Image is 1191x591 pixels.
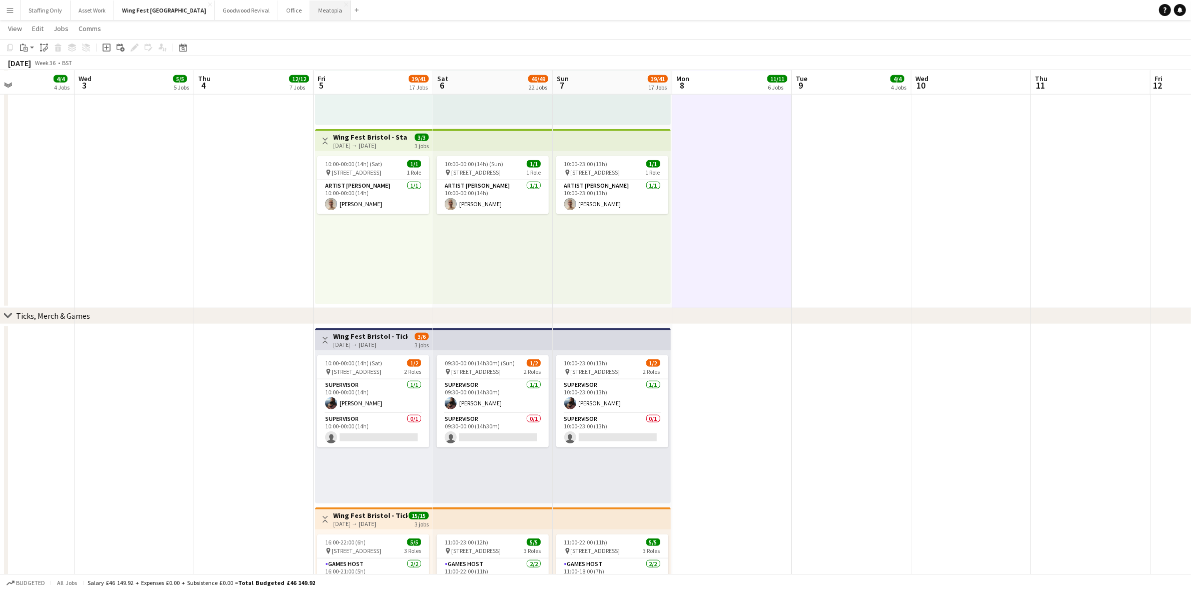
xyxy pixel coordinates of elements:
[8,58,31,68] div: [DATE]
[415,340,429,349] div: 3 jobs
[768,84,787,91] div: 6 Jobs
[317,355,429,447] app-job-card: 10:00-00:00 (14h) (Sat)1/2 [STREET_ADDRESS]2 RolesSupervisor1/110:00-00:00 (14h)[PERSON_NAME]Supe...
[316,80,326,91] span: 5
[33,59,58,67] span: Week 36
[333,520,408,527] div: [DATE] → [DATE]
[75,22,105,35] a: Comms
[407,169,421,176] span: 1 Role
[415,519,429,528] div: 3 jobs
[50,22,73,35] a: Jobs
[289,75,309,83] span: 12/12
[646,359,660,367] span: 1/2
[643,547,660,554] span: 3 Roles
[915,74,928,83] span: Wed
[71,1,114,20] button: Asset Work
[528,75,548,83] span: 46/49
[557,74,569,83] span: Sun
[333,341,408,348] div: [DATE] → [DATE]
[174,84,189,91] div: 5 Jobs
[648,84,667,91] div: 17 Jobs
[564,160,608,168] span: 10:00-23:00 (13h)
[317,180,429,214] app-card-role: Artist [PERSON_NAME]1/110:00-00:00 (14h)[PERSON_NAME]
[794,80,807,91] span: 9
[643,368,660,375] span: 2 Roles
[527,359,541,367] span: 1/2
[564,359,608,367] span: 10:00-23:00 (13h)
[238,579,315,586] span: Total Budgeted £46 149.92
[62,59,72,67] div: BST
[1154,74,1162,83] span: Fri
[407,359,421,367] span: 1/2
[4,22,26,35] a: View
[317,413,429,447] app-card-role: Supervisor0/110:00-00:00 (14h)
[79,24,101,33] span: Comms
[318,74,326,83] span: Fri
[290,84,309,91] div: 7 Jobs
[409,512,429,519] span: 15/15
[404,368,421,375] span: 2 Roles
[54,84,70,91] div: 4 Jobs
[407,160,421,168] span: 1/1
[325,359,382,367] span: 10:00-00:00 (14h) (Sat)
[409,84,428,91] div: 17 Jobs
[890,75,904,83] span: 4/4
[556,413,668,447] app-card-role: Supervisor0/110:00-23:00 (13h)
[333,133,408,142] h3: Wing Fest Bristol - Stage Team
[404,547,421,554] span: 3 Roles
[555,80,569,91] span: 7
[1033,80,1047,91] span: 11
[445,160,503,168] span: 10:00-00:00 (14h) (Sun)
[646,169,660,176] span: 1 Role
[527,538,541,546] span: 5/5
[16,311,90,321] div: Ticks, Merch & Games
[21,1,71,20] button: Staffing Only
[564,538,608,546] span: 11:00-22:00 (11h)
[437,156,549,214] div: 10:00-00:00 (14h) (Sun)1/1 [STREET_ADDRESS]1 RoleArtist [PERSON_NAME]1/110:00-00:00 (14h)[PERSON_...
[28,22,48,35] a: Edit
[1035,74,1047,83] span: Thu
[571,368,620,375] span: [STREET_ADDRESS]
[54,75,68,83] span: 4/4
[332,368,381,375] span: [STREET_ADDRESS]
[437,379,549,413] app-card-role: Supervisor1/109:30-00:00 (14h30m)[PERSON_NAME]
[332,169,381,176] span: [STREET_ADDRESS]
[524,547,541,554] span: 3 Roles
[325,160,382,168] span: 10:00-00:00 (14h) (Sat)
[173,75,187,83] span: 5/5
[524,368,541,375] span: 2 Roles
[437,355,549,447] app-job-card: 09:30-00:00 (14h30m) (Sun)1/2 [STREET_ADDRESS]2 RolesSupervisor1/109:30-00:00 (14h30m)[PERSON_NAM...
[451,368,501,375] span: [STREET_ADDRESS]
[451,547,501,554] span: [STREET_ADDRESS]
[527,160,541,168] span: 1/1
[676,74,689,83] span: Mon
[436,80,448,91] span: 6
[54,24,69,33] span: Jobs
[451,169,501,176] span: [STREET_ADDRESS]
[407,538,421,546] span: 5/5
[32,24,44,33] span: Edit
[891,84,906,91] div: 4 Jobs
[8,24,22,33] span: View
[278,1,310,20] button: Office
[571,547,620,554] span: [STREET_ADDRESS]
[796,74,807,83] span: Tue
[88,579,315,586] div: Salary £46 149.92 + Expenses £0.00 + Subsistence £0.00 =
[445,538,488,546] span: 11:00-23:00 (12h)
[571,169,620,176] span: [STREET_ADDRESS]
[529,84,548,91] div: 22 Jobs
[197,80,211,91] span: 4
[325,538,366,546] span: 16:00-22:00 (6h)
[415,333,429,340] span: 3/6
[317,156,429,214] app-job-card: 10:00-00:00 (14h) (Sat)1/1 [STREET_ADDRESS]1 RoleArtist [PERSON_NAME]1/110:00-00:00 (14h)[PERSON_...
[215,1,278,20] button: Goodwood Revival
[445,359,515,367] span: 09:30-00:00 (14h30m) (Sun)
[556,156,668,214] app-job-card: 10:00-23:00 (13h)1/1 [STREET_ADDRESS]1 RoleArtist [PERSON_NAME]1/110:00-23:00 (13h)[PERSON_NAME]
[767,75,787,83] span: 11/11
[77,80,92,91] span: 3
[437,74,448,83] span: Sat
[198,74,211,83] span: Thu
[914,80,928,91] span: 10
